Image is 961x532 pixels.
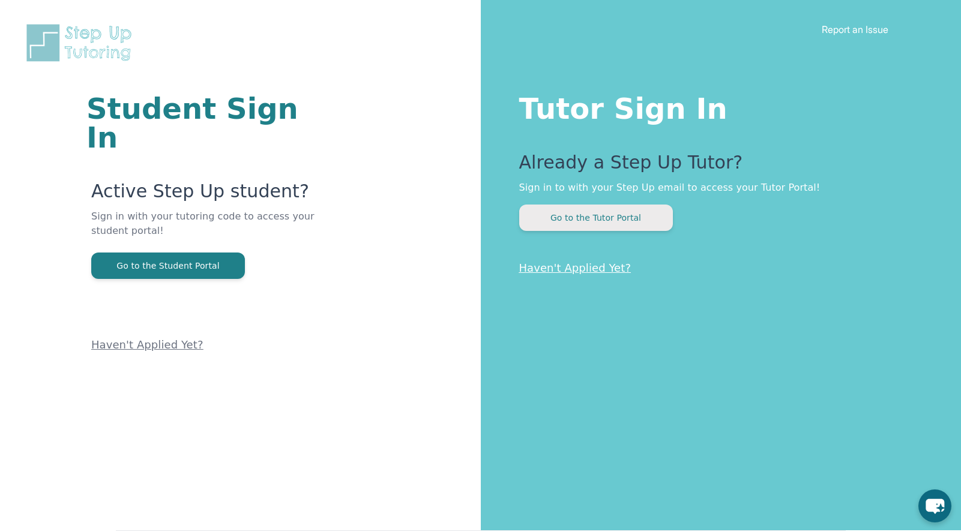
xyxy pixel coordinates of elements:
button: Go to the Student Portal [91,253,245,279]
a: Go to the Student Portal [91,260,245,271]
img: Step Up Tutoring horizontal logo [24,22,139,64]
button: Go to the Tutor Portal [519,205,673,231]
a: Report an Issue [822,23,888,35]
a: Go to the Tutor Portal [519,212,673,223]
p: Already a Step Up Tutor? [519,152,914,181]
a: Haven't Applied Yet? [519,262,631,274]
p: Sign in to with your Step Up email to access your Tutor Portal! [519,181,914,195]
a: Haven't Applied Yet? [91,338,203,351]
p: Active Step Up student? [91,181,337,209]
button: chat-button [918,489,951,522]
p: Sign in with your tutoring code to access your student portal! [91,209,337,253]
h1: Student Sign In [86,94,337,152]
h1: Tutor Sign In [519,89,914,123]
